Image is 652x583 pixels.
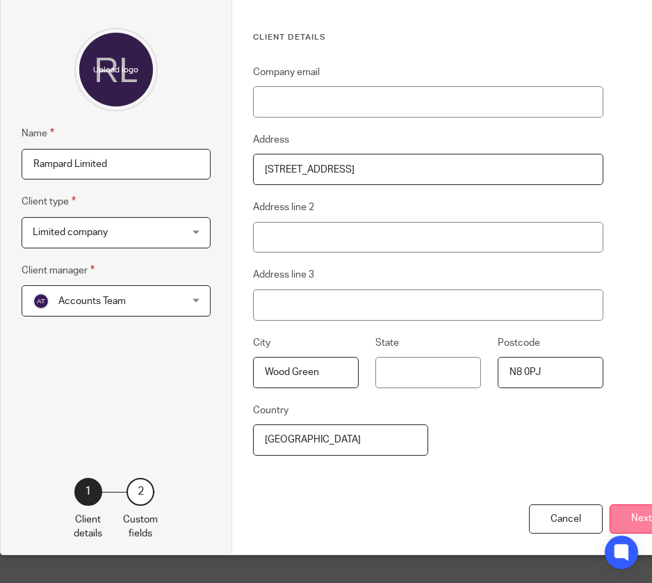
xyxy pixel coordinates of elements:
[253,268,314,282] label: Address line 3
[74,478,102,506] div: 1
[127,478,154,506] div: 2
[253,404,288,417] label: Country
[375,336,399,350] label: State
[22,262,95,278] label: Client manager
[33,293,49,310] img: svg%3E
[22,193,76,209] label: Client type
[253,65,320,79] label: Company email
[253,336,270,350] label: City
[253,32,603,43] h3: Client details
[33,227,108,237] span: Limited company
[58,296,126,306] span: Accounts Team
[74,513,102,541] p: Client details
[498,336,540,350] label: Postcode
[529,504,603,534] div: Cancel
[22,125,54,141] label: Name
[253,200,314,214] label: Address line 2
[123,513,158,541] p: Custom fields
[253,133,289,147] label: Address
